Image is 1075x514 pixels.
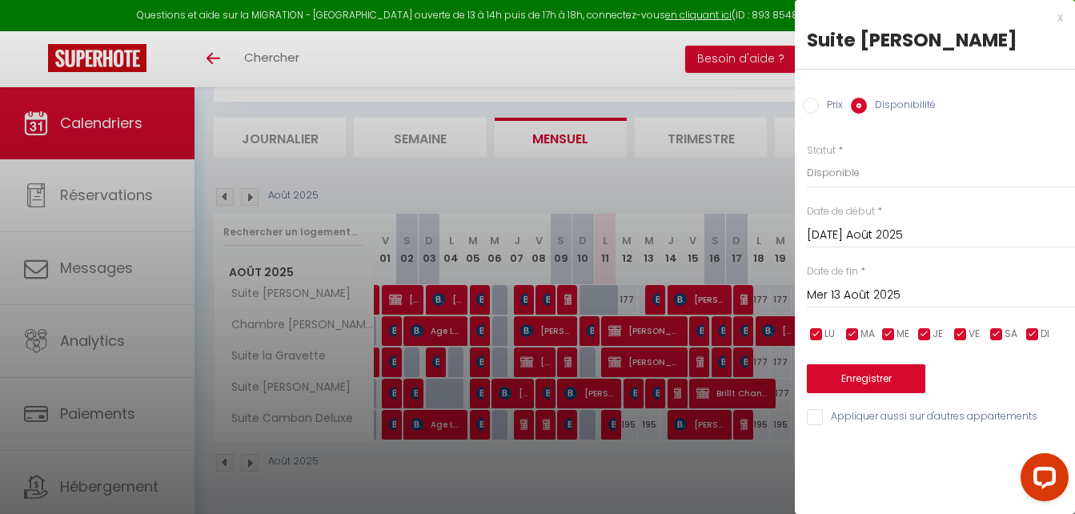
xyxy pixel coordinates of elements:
[1008,447,1075,514] iframe: LiveChat chat widget
[819,98,843,115] label: Prix
[807,143,836,159] label: Statut
[807,364,925,393] button: Enregistrer
[807,27,1063,53] div: Suite [PERSON_NAME]
[867,98,936,115] label: Disponibilité
[1005,327,1017,342] span: SA
[807,204,875,219] label: Date de début
[860,327,875,342] span: MA
[897,327,909,342] span: ME
[1041,327,1049,342] span: DI
[969,327,980,342] span: VE
[933,327,943,342] span: JE
[795,8,1063,27] div: x
[824,327,835,342] span: LU
[807,264,858,279] label: Date de fin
